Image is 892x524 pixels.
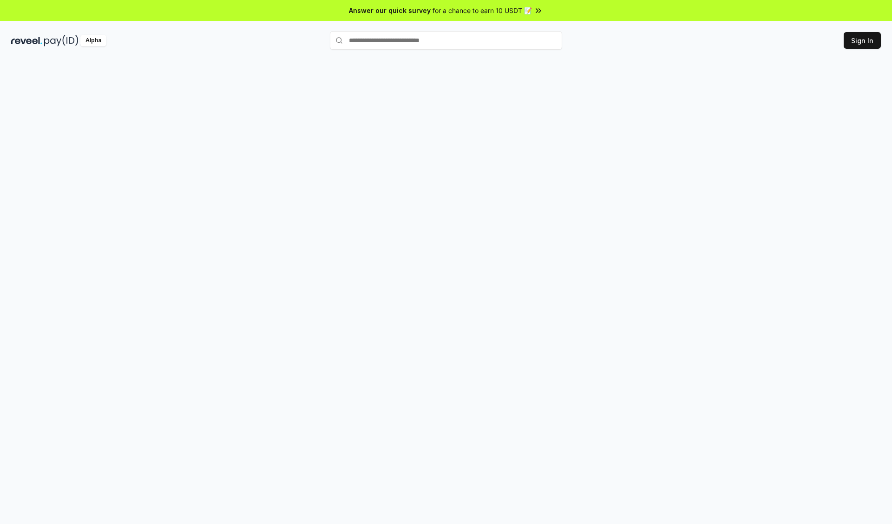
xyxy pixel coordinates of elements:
span: for a chance to earn 10 USDT 📝 [433,6,532,15]
img: reveel_dark [11,35,42,46]
span: Answer our quick survey [349,6,431,15]
button: Sign In [844,32,881,49]
img: pay_id [44,35,79,46]
div: Alpha [80,35,106,46]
